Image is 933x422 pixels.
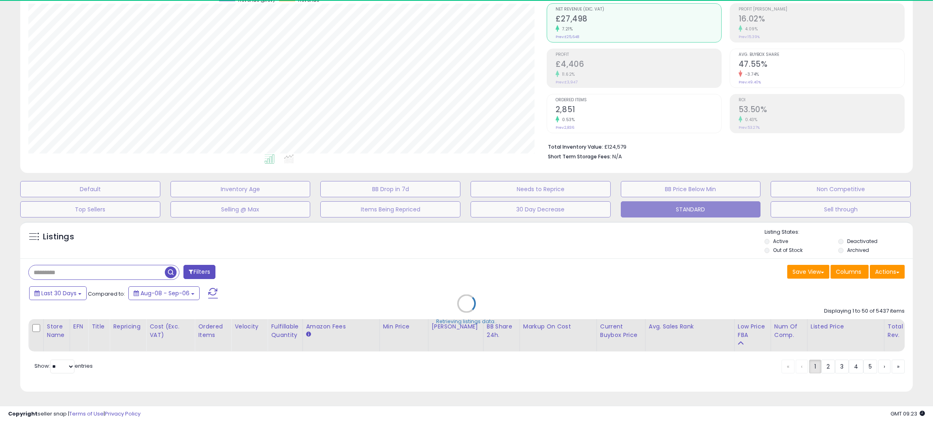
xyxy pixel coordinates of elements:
[556,105,721,116] h2: 2,851
[739,53,904,57] span: Avg. Buybox Share
[559,117,575,123] small: 0.53%
[105,410,141,418] a: Privacy Policy
[621,181,761,197] button: BB Price Below Min
[739,60,904,70] h2: 47.55%
[320,181,460,197] button: BB Drop in 7d
[771,201,911,217] button: Sell through
[612,153,622,160] span: N/A
[771,181,911,197] button: Non Competitive
[20,201,160,217] button: Top Sellers
[170,181,311,197] button: Inventory Age
[739,14,904,25] h2: 16.02%
[548,141,899,151] li: £124,579
[556,125,574,130] small: Prev: 2,836
[556,98,721,102] span: Ordered Items
[556,80,577,85] small: Prev: £3,947
[556,34,579,39] small: Prev: £25,648
[8,410,141,418] div: seller snap | |
[556,53,721,57] span: Profit
[559,71,575,77] small: 11.62%
[8,410,38,418] strong: Copyright
[556,7,721,12] span: Net Revenue (Exc. VAT)
[436,318,497,325] div: Retrieving listings data..
[320,201,460,217] button: Items Being Repriced
[556,14,721,25] h2: £27,498
[621,201,761,217] button: STANDARD
[742,71,759,77] small: -3.74%
[742,26,758,32] small: 4.09%
[548,153,611,160] b: Short Term Storage Fees:
[739,98,904,102] span: ROI
[170,201,311,217] button: Selling @ Max
[739,80,761,85] small: Prev: 49.40%
[471,181,611,197] button: Needs to Reprice
[739,105,904,116] h2: 53.50%
[548,143,603,150] b: Total Inventory Value:
[739,34,760,39] small: Prev: 15.39%
[559,26,573,32] small: 7.21%
[471,201,611,217] button: 30 Day Decrease
[739,7,904,12] span: Profit [PERSON_NAME]
[742,117,758,123] small: 0.43%
[20,181,160,197] button: Default
[69,410,104,418] a: Terms of Use
[556,60,721,70] h2: £4,406
[739,125,760,130] small: Prev: 53.27%
[890,410,925,418] span: 2025-10-7 09:23 GMT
